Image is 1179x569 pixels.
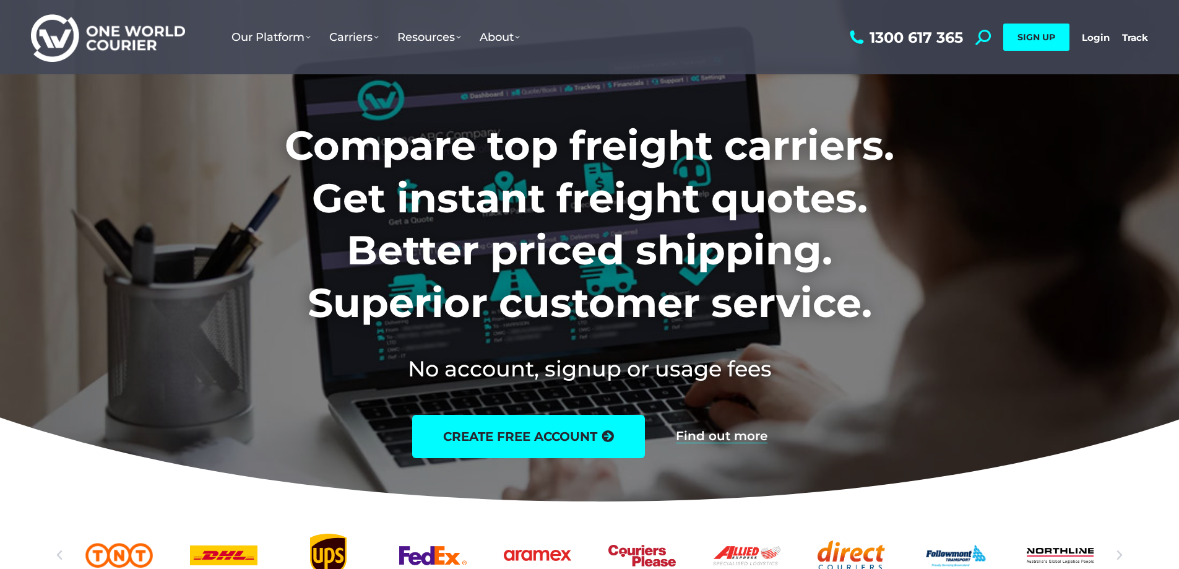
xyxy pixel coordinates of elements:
a: About [470,18,529,56]
a: 1300 617 365 [847,30,963,45]
span: SIGN UP [1017,32,1055,43]
a: Track [1122,32,1148,43]
a: Carriers [320,18,388,56]
span: Carriers [329,30,379,44]
img: One World Courier [31,12,185,63]
span: Resources [397,30,461,44]
a: create free account [412,415,645,458]
a: Resources [388,18,470,56]
h1: Compare top freight carriers. Get instant freight quotes. Better priced shipping. Superior custom... [203,119,976,329]
h2: No account, signup or usage fees [203,354,976,384]
a: SIGN UP [1003,24,1069,51]
span: Our Platform [231,30,311,44]
span: About [480,30,520,44]
a: Login [1082,32,1110,43]
a: Our Platform [222,18,320,56]
a: Find out more [676,430,767,443]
